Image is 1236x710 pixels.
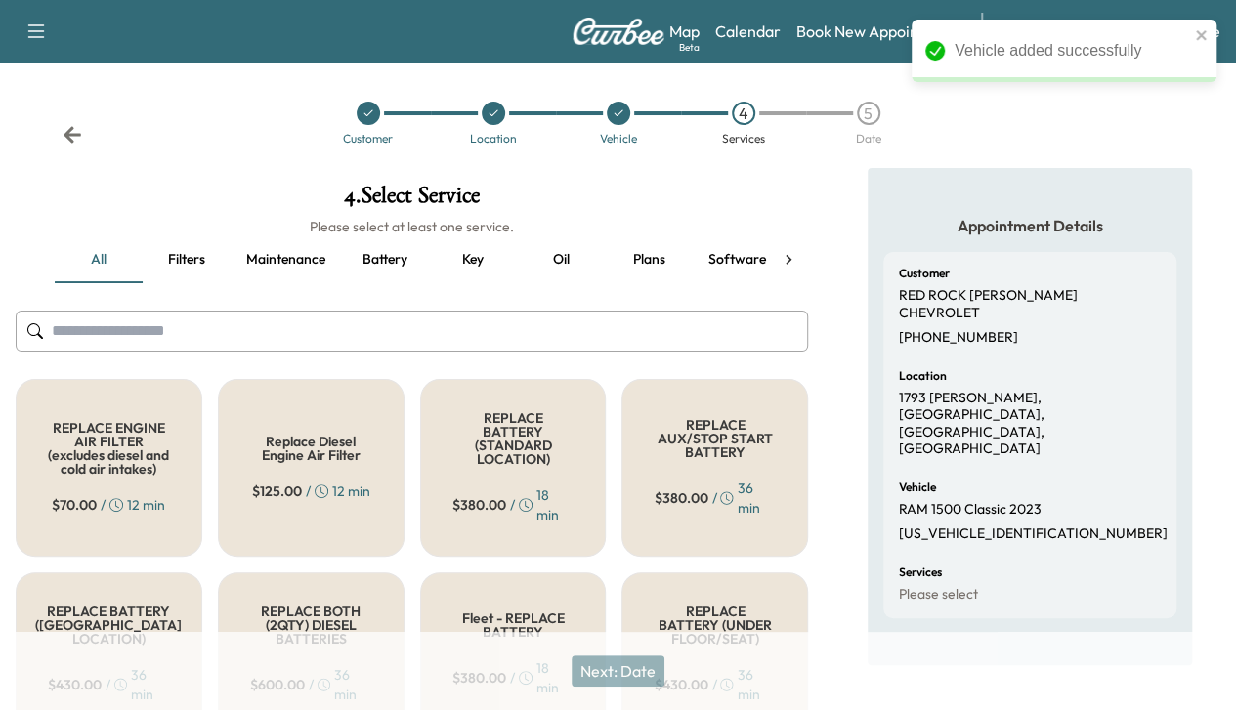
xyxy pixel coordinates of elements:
[572,18,665,45] img: Curbee Logo
[55,236,143,283] button: all
[899,586,978,604] p: Please select
[883,215,1176,236] h5: Appointment Details
[35,605,182,646] h5: REPLACE BATTERY ([GEOGRAPHIC_DATA] LOCATION)
[517,236,605,283] button: Oil
[250,435,372,462] h5: Replace Diesel Engine Air Filter
[600,133,637,145] div: Vehicle
[654,418,776,459] h5: REPLACE AUX/STOP START BATTERY
[470,133,517,145] div: Location
[955,39,1189,63] div: Vehicle added successfully
[16,217,808,236] h6: Please select at least one service.
[231,236,341,283] button: Maintenance
[452,611,575,639] h5: Fleet - REPLACE BATTERY
[452,485,575,524] div: / 18 min
[250,605,372,646] h5: REPLACE BOTH (2QTY) DIESEL BATTERIES
[899,390,1161,458] p: 1793 [PERSON_NAME], [GEOGRAPHIC_DATA], [GEOGRAPHIC_DATA], [GEOGRAPHIC_DATA]
[452,495,506,515] span: $ 380.00
[48,421,170,476] h5: REPLACE ENGINE AIR FILTER (excludes diesel and cold air intakes)
[899,268,950,279] h6: Customer
[899,481,936,493] h6: Vehicle
[899,287,1161,321] p: RED ROCK [PERSON_NAME] CHEVROLET
[252,481,370,501] div: / 12 min
[55,236,769,283] div: basic tabs example
[605,236,693,283] button: Plans
[679,40,700,55] div: Beta
[899,566,942,578] h6: Services
[52,495,97,515] span: $ 70.00
[452,411,575,466] h5: REPLACE BATTERY (STANDARD LOCATION)
[899,370,947,382] h6: Location
[252,481,302,501] span: $ 125.00
[654,488,707,508] span: $ 380.00
[715,20,781,43] a: Calendar
[899,329,1018,347] p: [PHONE_NUMBER]
[429,236,517,283] button: Key
[722,133,765,145] div: Services
[654,479,776,518] div: / 36 min
[63,125,82,145] div: Back
[856,133,881,145] div: Date
[899,525,1168,543] p: [US_VEHICLE_IDENTIFICATION_NUMBER]
[1195,27,1209,43] button: close
[654,605,776,646] h5: REPLACE BATTERY (UNDER FLOOR/SEAT)
[343,133,393,145] div: Customer
[857,102,880,125] div: 5
[16,184,808,217] h1: 4 . Select Service
[732,102,755,125] div: 4
[669,20,700,43] a: MapBeta
[341,236,429,283] button: Battery
[143,236,231,283] button: Filters
[796,20,961,43] a: Book New Appointment
[52,495,165,515] div: / 12 min
[693,236,830,283] button: Software update
[899,501,1042,519] p: RAM 1500 Classic 2023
